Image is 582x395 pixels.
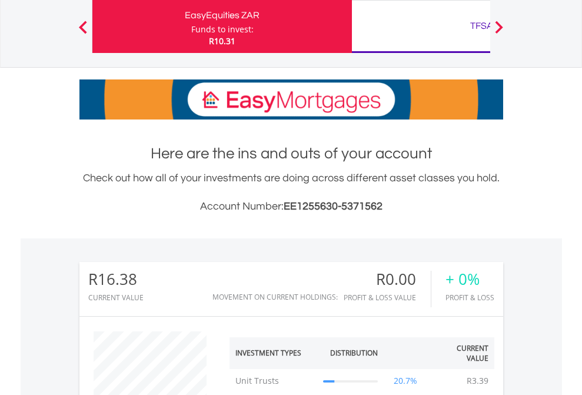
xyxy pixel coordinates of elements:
div: CURRENT VALUE [88,294,144,301]
div: R0.00 [344,271,431,288]
div: EasyEquities ZAR [99,7,345,24]
div: Check out how all of your investments are doing across different asset classes you hold. [79,170,503,215]
td: R3.39 [461,369,494,393]
span: EE1255630-5371562 [284,201,383,212]
th: Investment Types [230,337,318,369]
button: Previous [71,26,95,38]
div: Movement on Current Holdings: [212,293,338,301]
th: Current Value [428,337,494,369]
div: R16.38 [88,271,144,288]
h1: Here are the ins and outs of your account [79,143,503,164]
div: Profit & Loss Value [344,294,431,301]
td: 20.7% [384,369,428,393]
button: Next [487,26,511,38]
img: EasyMortage Promotion Banner [79,79,503,120]
div: + 0% [445,271,494,288]
div: Funds to invest: [191,24,254,35]
h3: Account Number: [79,198,503,215]
td: Unit Trusts [230,369,318,393]
div: Profit & Loss [445,294,494,301]
span: R10.31 [209,35,235,47]
div: Distribution [330,348,378,358]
